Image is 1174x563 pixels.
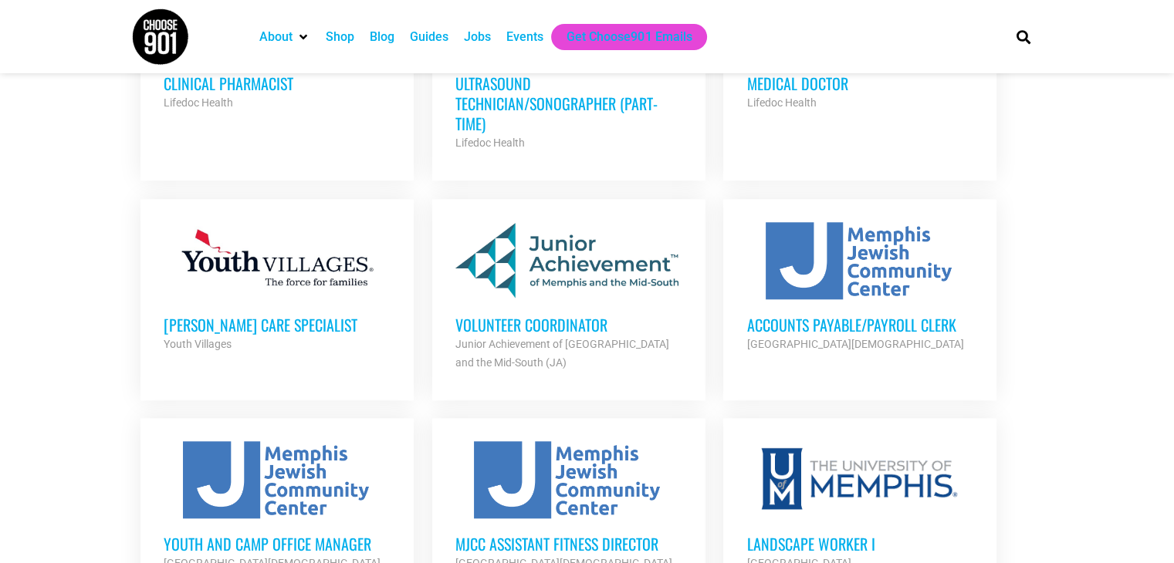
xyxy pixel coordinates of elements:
[140,199,414,376] a: [PERSON_NAME] Care Specialist Youth Villages
[455,534,682,554] h3: MJCC Assistant Fitness Director
[746,96,816,109] strong: Lifedoc Health
[506,28,543,46] a: Events
[464,28,491,46] a: Jobs
[252,24,990,50] nav: Main nav
[746,315,973,335] h3: Accounts Payable/Payroll Clerk
[455,137,525,149] strong: Lifedoc Health
[259,28,293,46] a: About
[746,534,973,554] h3: Landscape Worker I
[164,534,391,554] h3: Youth and Camp Office Manager
[164,96,233,109] strong: Lifedoc Health
[326,28,354,46] a: Shop
[455,338,669,369] strong: Junior Achievement of [GEOGRAPHIC_DATA] and the Mid-South (JA)
[164,315,391,335] h3: [PERSON_NAME] Care Specialist
[723,199,996,376] a: Accounts Payable/Payroll Clerk [GEOGRAPHIC_DATA][DEMOGRAPHIC_DATA]
[567,28,692,46] a: Get Choose901 Emails
[746,73,973,93] h3: Medical Doctor
[252,24,318,50] div: About
[370,28,394,46] a: Blog
[1010,24,1036,49] div: Search
[164,338,232,350] strong: Youth Villages
[164,73,391,93] h3: Clinical Pharmacist
[432,199,705,395] a: Volunteer Coordinator Junior Achievement of [GEOGRAPHIC_DATA] and the Mid-South (JA)
[410,28,448,46] a: Guides
[455,315,682,335] h3: Volunteer Coordinator
[455,73,682,133] h3: Ultrasound Technician/Sonographer (Part-Time)
[746,338,963,350] strong: [GEOGRAPHIC_DATA][DEMOGRAPHIC_DATA]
